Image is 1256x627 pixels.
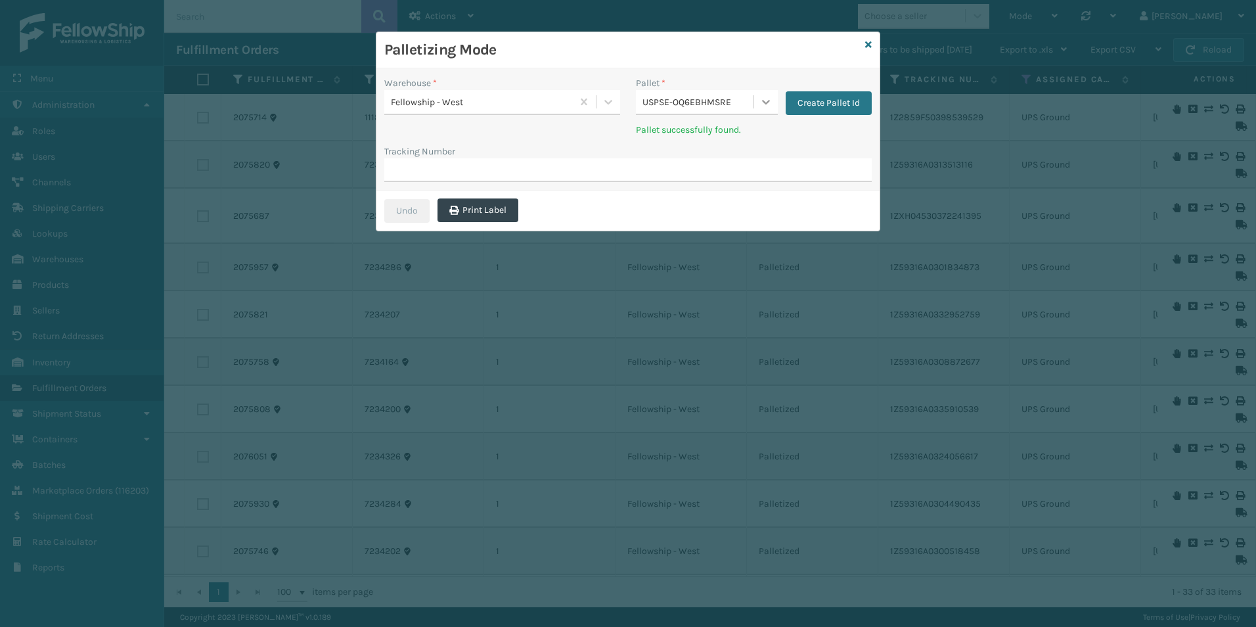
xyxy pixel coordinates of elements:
[384,40,860,60] h3: Palletizing Mode
[384,145,455,158] label: Tracking Number
[786,91,872,115] button: Create Pallet Id
[636,123,872,137] p: Pallet successfully found.
[384,199,430,223] button: Undo
[642,95,755,109] div: USPSE-OQ6EBHMSRE
[384,76,437,90] label: Warehouse
[391,95,573,109] div: Fellowship - West
[636,76,665,90] label: Pallet
[437,198,518,222] button: Print Label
